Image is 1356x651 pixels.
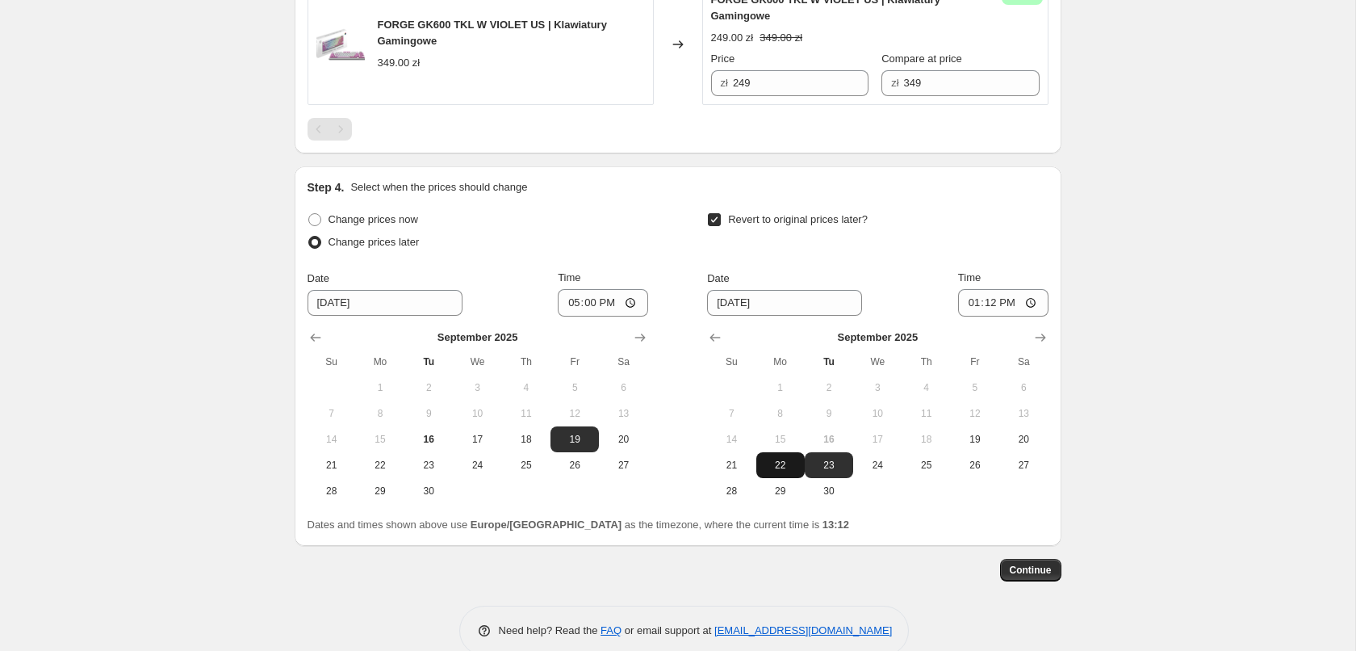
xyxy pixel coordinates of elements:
[763,407,798,420] span: 8
[362,459,398,472] span: 22
[308,478,356,504] button: Sunday September 28 2025
[308,519,850,531] span: Dates and times shown above use as the timezone, where the current time is
[404,478,453,504] button: Tuesday September 30 2025
[951,375,999,401] button: Friday September 5 2025
[362,407,398,420] span: 8
[356,478,404,504] button: Monday September 29 2025
[471,519,621,531] b: Europe/[GEOGRAPHIC_DATA]
[329,236,420,248] span: Change prices later
[411,485,446,498] span: 30
[908,433,944,446] span: 18
[728,213,868,225] span: Revert to original prices later?
[707,426,755,452] button: Sunday September 14 2025
[629,326,651,349] button: Show next month, October 2025
[902,426,950,452] button: Thursday September 18 2025
[308,452,356,478] button: Sunday September 21 2025
[362,381,398,394] span: 1
[362,355,398,368] span: Mo
[550,349,599,375] th: Friday
[860,381,895,394] span: 3
[763,485,798,498] span: 29
[502,349,550,375] th: Thursday
[557,433,592,446] span: 19
[599,426,647,452] button: Saturday September 20 2025
[356,452,404,478] button: Monday September 22 2025
[308,349,356,375] th: Sunday
[704,326,726,349] button: Show previous month, August 2025
[557,407,592,420] span: 12
[599,375,647,401] button: Saturday September 6 2025
[853,426,902,452] button: Wednesday September 17 2025
[459,459,495,472] span: 24
[805,426,853,452] button: Today Tuesday September 16 2025
[557,459,592,472] span: 26
[958,271,981,283] span: Time
[756,375,805,401] button: Monday September 1 2025
[459,407,495,420] span: 10
[459,381,495,394] span: 3
[308,401,356,426] button: Sunday September 7 2025
[404,452,453,478] button: Tuesday September 23 2025
[763,459,798,472] span: 22
[411,433,446,446] span: 16
[599,452,647,478] button: Saturday September 27 2025
[891,77,898,89] span: zł
[404,349,453,375] th: Tuesday
[550,452,599,478] button: Friday September 26 2025
[601,624,621,636] a: FAQ
[1029,326,1052,349] button: Show next month, October 2025
[999,349,1048,375] th: Saturday
[557,355,592,368] span: Fr
[453,401,501,426] button: Wednesday September 10 2025
[411,381,446,394] span: 2
[711,52,735,65] span: Price
[350,179,527,195] p: Select when the prices should change
[308,272,329,284] span: Date
[1006,381,1041,394] span: 6
[356,401,404,426] button: Monday September 8 2025
[908,381,944,394] span: 4
[459,433,495,446] span: 17
[811,381,847,394] span: 2
[411,459,446,472] span: 23
[957,381,993,394] span: 5
[853,349,902,375] th: Wednesday
[1006,355,1041,368] span: Sa
[714,459,749,472] span: 21
[599,401,647,426] button: Saturday September 13 2025
[707,349,755,375] th: Sunday
[378,19,607,47] span: FORGE GK600 TKL W VIOLET US | Klawiatury Gamingowe
[957,459,993,472] span: 26
[763,433,798,446] span: 15
[1006,433,1041,446] span: 20
[550,375,599,401] button: Friday September 5 2025
[881,52,962,65] span: Compare at price
[811,355,847,368] span: Tu
[822,519,849,531] b: 13:12
[314,433,349,446] span: 14
[951,426,999,452] button: Friday September 19 2025
[805,478,853,504] button: Tuesday September 30 2025
[860,433,895,446] span: 17
[908,407,944,420] span: 11
[557,381,592,394] span: 5
[957,407,993,420] span: 12
[508,433,544,446] span: 18
[756,349,805,375] th: Monday
[314,407,349,420] span: 7
[362,433,398,446] span: 15
[860,407,895,420] span: 10
[811,459,847,472] span: 23
[304,326,327,349] button: Show previous month, August 2025
[558,271,580,283] span: Time
[411,407,446,420] span: 9
[378,55,421,71] div: 349.00 zł
[605,355,641,368] span: Sa
[951,452,999,478] button: Friday September 26 2025
[756,478,805,504] button: Monday September 29 2025
[756,452,805,478] button: Monday September 22 2025
[805,452,853,478] button: Tuesday September 23 2025
[550,426,599,452] button: Friday September 19 2025
[714,624,892,636] a: [EMAIL_ADDRESS][DOMAIN_NAME]
[951,349,999,375] th: Friday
